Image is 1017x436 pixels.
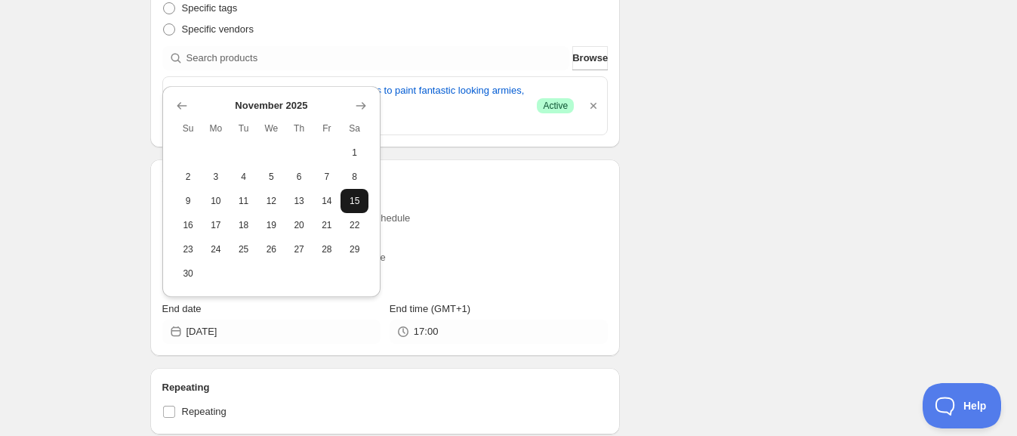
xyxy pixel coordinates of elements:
button: Wednesday November 5 2025 [257,165,285,189]
span: End time (GMT+1) [390,303,470,314]
th: Tuesday [230,116,257,141]
button: Tuesday November 25 2025 [230,237,257,261]
button: Saturday November 15 2025 [341,189,368,213]
span: Specific tags [182,2,238,14]
span: 5 [263,171,279,183]
button: Monday November 10 2025 [202,189,230,213]
th: Wednesday [257,116,285,141]
span: 17 [208,219,223,231]
button: Show next month, December 2025 [350,95,371,116]
span: 15 [347,195,362,207]
button: Friday November 14 2025 [313,189,341,213]
span: 25 [236,243,251,255]
span: 11 [236,195,251,207]
span: 9 [180,195,196,207]
span: Repeating [182,406,227,417]
span: 21 [319,219,334,231]
h2: Active dates [162,172,609,187]
button: Sunday November 30 2025 [174,261,202,286]
a: From Box to Battlefield: Learn the skills to paint fantastic looking armies, fast! [211,83,525,113]
button: Thursday November 27 2025 [285,237,313,261]
span: 3 [208,171,223,183]
span: Browse [572,51,608,66]
button: Friday November 28 2025 [313,237,341,261]
span: 24 [208,243,223,255]
span: 16 [180,219,196,231]
span: Tu [236,122,251,135]
button: Friday November 21 2025 [313,213,341,237]
button: Thursday November 20 2025 [285,213,313,237]
span: End date [162,303,202,314]
span: 26 [263,243,279,255]
th: Monday [202,116,230,141]
span: 2 [180,171,196,183]
button: Tuesday November 11 2025 [230,189,257,213]
button: Monday November 17 2025 [202,213,230,237]
span: 1 [347,147,362,159]
th: Sunday [174,116,202,141]
button: Tuesday November 18 2025 [230,213,257,237]
span: Su [180,122,196,135]
button: Show previous month, October 2025 [171,95,193,116]
span: 27 [291,243,307,255]
button: Saturday November 29 2025 [341,237,368,261]
button: Wednesday November 19 2025 [257,213,285,237]
span: 30 [180,267,196,280]
span: We [263,122,279,135]
button: Monday November 24 2025 [202,237,230,261]
h2: Repeating [162,380,609,395]
span: 12 [263,195,279,207]
span: 14 [319,195,334,207]
span: Th [291,122,307,135]
button: Saturday November 22 2025 [341,213,368,237]
button: Saturday November 1 2025 [341,141,368,165]
span: Sa [347,122,362,135]
th: Saturday [341,116,368,141]
span: 23 [180,243,196,255]
span: 29 [347,243,362,255]
button: Wednesday November 12 2025 [257,189,285,213]
span: 4 [236,171,251,183]
span: 7 [319,171,334,183]
span: 18 [236,219,251,231]
button: Browse [572,46,608,70]
button: Tuesday November 4 2025 [230,165,257,189]
button: Wednesday November 26 2025 [257,237,285,261]
span: 10 [208,195,223,207]
span: 28 [319,243,334,255]
button: Saturday November 8 2025 [341,165,368,189]
button: Monday November 3 2025 [202,165,230,189]
button: Thursday November 6 2025 [285,165,313,189]
button: Sunday November 23 2025 [174,237,202,261]
span: 13 [291,195,307,207]
th: Thursday [285,116,313,141]
button: Friday November 7 2025 [313,165,341,189]
iframe: Toggle Customer Support [923,383,1002,428]
span: Specific vendors [182,23,254,35]
button: Thursday November 13 2025 [285,189,313,213]
span: Fr [319,122,334,135]
span: 22 [347,219,362,231]
span: Active [543,100,568,112]
button: Sunday November 2 2025 [174,165,202,189]
span: 19 [263,219,279,231]
input: Search products [186,46,570,70]
span: 6 [291,171,307,183]
span: 20 [291,219,307,231]
span: 8 [347,171,362,183]
button: Sunday November 9 2025 [174,189,202,213]
th: Friday [313,116,341,141]
span: Mo [208,122,223,135]
button: Sunday November 16 2025 [174,213,202,237]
